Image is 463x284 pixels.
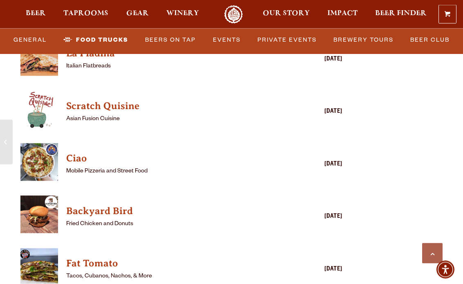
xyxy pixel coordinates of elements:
a: Beer Club [407,31,453,49]
div: [DATE] [277,212,342,222]
a: Beer [20,5,51,24]
a: Our Story [257,5,315,24]
div: [DATE] [277,107,342,117]
a: View Ciao details (opens in a new window) [66,150,273,167]
img: thumbnail food truck [20,196,58,233]
a: Events [210,31,244,49]
div: [DATE] [277,160,342,170]
a: Food Trucks [60,31,132,49]
div: Accessibility Menu [436,261,454,279]
h4: Backyard Bird [66,205,273,218]
a: View Scratch Quisine details (opens in a new window) [20,91,58,133]
p: Tacos, Cubanos, Nachos, & More [66,272,273,282]
a: Private Events [254,31,320,49]
a: Taprooms [58,5,114,24]
h4: Ciao [66,152,273,165]
a: Brewery Tours [330,31,397,49]
span: Winery [166,10,199,17]
a: View Backyard Bird details (opens in a new window) [66,203,273,219]
p: Fried Chicken and Donuts [66,219,273,229]
a: Beer Finder [370,5,432,24]
a: Winery [161,5,204,24]
p: Italian Flatbreads [66,62,273,72]
img: thumbnail food truck [20,143,58,181]
span: Our Story [263,10,310,17]
span: Taprooms [63,10,108,17]
span: Beer Finder [375,10,427,17]
p: Asian Fusion Cuisine [66,114,273,124]
a: View Fat Tomato details (opens in a new window) [66,255,273,272]
h4: Fat Tomato [66,257,273,270]
img: thumbnail food truck [20,38,58,76]
h4: Scratch Quisine [66,100,273,113]
a: View La Piadina details (opens in a new window) [20,38,58,81]
img: thumbnail food truck [20,91,58,129]
span: Impact [327,10,358,17]
a: View Backyard Bird details (opens in a new window) [20,196,58,238]
span: Beer [26,10,46,17]
a: View Scratch Quisine details (opens in a new window) [66,98,273,114]
a: Scroll to top [422,243,443,264]
div: [DATE] [277,265,342,275]
span: Gear [126,10,149,17]
a: General [10,31,50,49]
a: Gear [121,5,154,24]
div: [DATE] [277,55,342,65]
p: Mobile Pizzeria and Street Food [66,167,273,177]
a: Beers on Tap [142,31,199,49]
a: Odell Home [218,5,249,24]
a: View Ciao details (opens in a new window) [20,143,58,186]
a: Impact [322,5,363,24]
